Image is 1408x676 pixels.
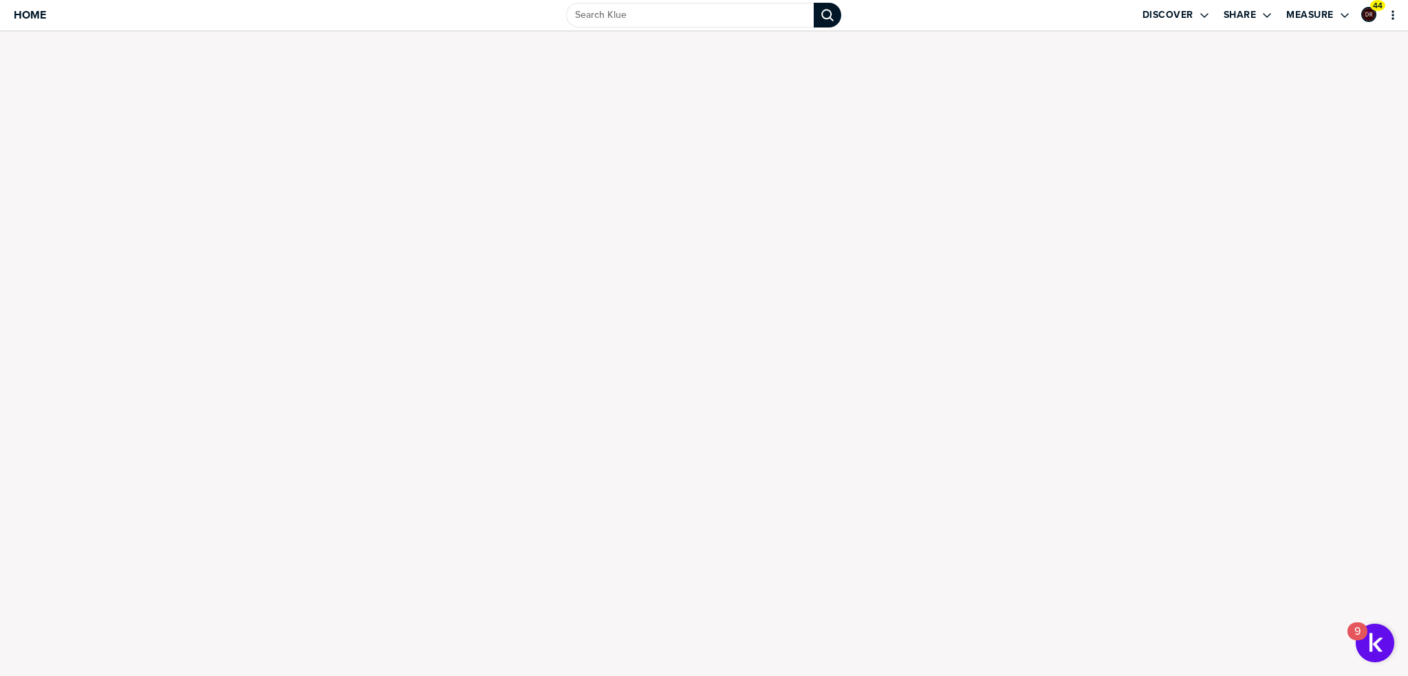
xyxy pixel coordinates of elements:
a: Edit Profile [1360,6,1378,23]
button: Open Resource Center, 9 new notifications [1356,624,1394,662]
img: dca9c6f390784fc323463dd778aad4f8-sml.png [1363,8,1375,21]
div: 9 [1354,631,1361,649]
label: Share [1224,9,1257,21]
label: Discover [1142,9,1193,21]
input: Search Klue [566,3,814,28]
span: 44 [1373,1,1383,11]
div: Dustin Ray [1361,7,1376,22]
div: Search Klue [814,3,841,28]
span: Home [14,9,46,21]
label: Measure [1286,9,1334,21]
